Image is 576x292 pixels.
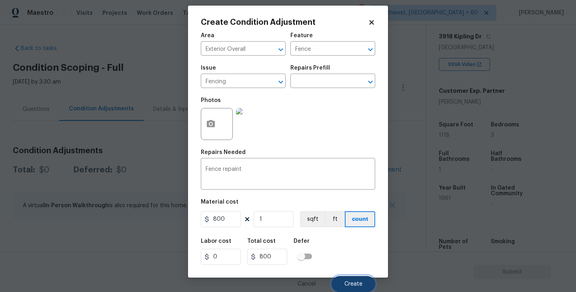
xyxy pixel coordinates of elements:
[201,150,246,155] h5: Repairs Needed
[201,238,231,244] h5: Labor cost
[285,276,328,292] button: Cancel
[344,281,362,287] span: Create
[294,238,310,244] h5: Defer
[275,76,286,88] button: Open
[298,281,316,287] span: Cancel
[206,166,370,183] textarea: Fence repaint
[201,33,214,38] h5: Area
[365,44,376,55] button: Open
[201,199,238,205] h5: Material cost
[365,76,376,88] button: Open
[290,33,313,38] h5: Feature
[275,44,286,55] button: Open
[325,211,345,227] button: ft
[201,98,221,103] h5: Photos
[345,211,375,227] button: count
[201,18,368,26] h2: Create Condition Adjustment
[290,65,330,71] h5: Repairs Prefill
[201,65,216,71] h5: Issue
[300,211,325,227] button: sqft
[332,276,375,292] button: Create
[247,238,276,244] h5: Total cost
